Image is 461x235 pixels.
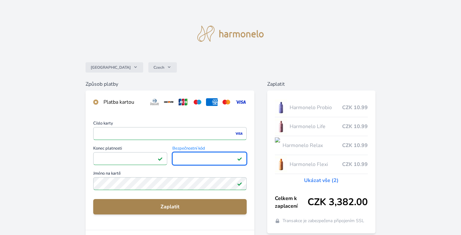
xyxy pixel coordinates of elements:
span: Celkem k zaplacení [275,195,308,210]
a: Ukázat vše (2) [304,177,339,184]
img: mc.svg [220,98,232,106]
img: Platné pole [237,156,242,161]
span: Transakce je zabezpečena připojením SSL [283,218,364,224]
img: CLEAN_PROBIO_se_stinem_x-lo.jpg [275,100,287,116]
span: CZK 10.99 [342,161,368,168]
h6: Zaplatit [267,80,375,88]
span: CZK 10.99 [342,142,368,149]
iframe: Iframe pro bezpečnostní kód [175,154,244,163]
span: Jméno na kartě [93,171,247,177]
button: Czech [148,62,177,73]
img: CLEAN_RELAX_se_stinem_x-lo.jpg [275,137,280,153]
img: maestro.svg [192,98,203,106]
img: Platné pole [237,181,242,186]
span: Číslo karty [93,121,247,127]
span: CZK 3,382.00 [308,196,368,208]
img: jcb.svg [177,98,189,106]
img: visa.svg [235,98,247,106]
img: amex.svg [206,98,218,106]
img: CLEAN_LIFE_se_stinem_x-lo.jpg [275,118,287,135]
span: CZK 10.99 [342,104,368,111]
span: Harmonelo Relax [283,142,342,149]
input: Jméno na kartěPlatné pole [93,177,247,190]
img: diners.svg [149,98,161,106]
img: discover.svg [163,98,175,106]
iframe: Iframe pro datum vypršení platnosti [96,154,165,163]
iframe: Iframe pro číslo karty [96,129,244,138]
img: visa [235,131,243,136]
span: CZK 10.99 [342,123,368,130]
span: Harmonelo Flexi [290,161,342,168]
span: [GEOGRAPHIC_DATA] [91,65,131,70]
span: Czech [153,65,164,70]
h6: Způsob platby [86,80,255,88]
span: Harmonelo Probio [290,104,342,111]
button: [GEOGRAPHIC_DATA] [86,62,143,73]
span: Zaplatit [98,203,242,211]
button: Zaplatit [93,199,247,214]
div: Platba kartou [103,98,144,106]
img: Platné pole [158,156,163,161]
img: logo.svg [197,26,264,42]
span: Konec platnosti [93,146,168,152]
span: Bezpečnostní kód [172,146,247,152]
img: CLEAN_FLEXI_se_stinem_x-hi_(1)-lo.jpg [275,156,287,172]
span: Harmonelo Life [290,123,342,130]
